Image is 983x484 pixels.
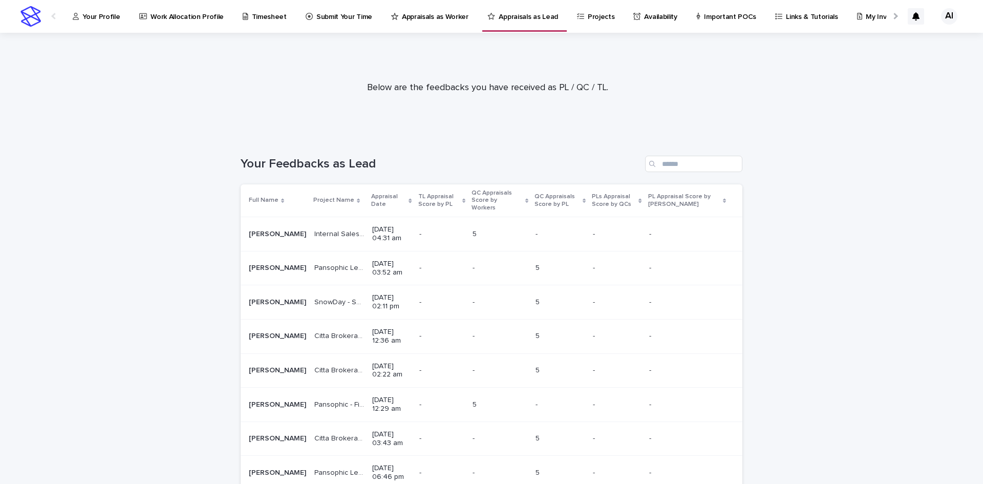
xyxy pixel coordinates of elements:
p: - [649,364,653,375]
p: [DATE] 03:52 am [372,260,411,277]
p: - [649,228,653,239]
p: [DATE] 04:31 am [372,225,411,243]
p: Internal Sales 3.0 [314,228,366,239]
p: Pansophic Learning - Establishing Documented Standards for Accounting Work Orders [314,467,366,477]
p: - [593,398,597,409]
p: PL Appraisal Score by [PERSON_NAME] [648,191,720,210]
p: Appraisal Date [371,191,406,210]
p: Full Name [249,195,279,206]
p: - [593,330,597,341]
p: QC Appraisals Score by Workers [472,187,523,214]
p: - [419,364,423,375]
p: - [593,296,597,307]
p: - [649,398,653,409]
p: - [419,262,423,272]
p: - [593,228,597,239]
p: Citta Brokerage - Arrowhead Import Input [314,364,366,375]
p: Aliyah Imran [249,228,308,239]
p: - [649,330,653,341]
tr: [PERSON_NAME][PERSON_NAME] Internal Sales 3.0Internal Sales 3.0 [DATE] 04:31 am-- 55 -- -- -- [241,217,742,251]
p: 5 [536,330,542,341]
h1: Your Feedbacks as Lead [241,157,641,172]
p: QC Appraisals Score by PL [535,191,580,210]
p: - [419,228,423,239]
tr: [PERSON_NAME][PERSON_NAME] Citta Brokerage - APA Industries Import InputCitta Brokerage - APA Ind... [241,422,742,456]
p: 5 [536,467,542,477]
p: Aliyah Imran [249,262,308,272]
input: Search [645,156,742,172]
p: PLs Appraisal Score by QCs [592,191,636,210]
p: Aliyah Imran [249,467,308,477]
p: 5 [536,296,542,307]
p: Below are the feedbacks you have received as PL / QC / TL. [283,82,693,94]
p: - [419,398,423,409]
p: Aliyah Imran [249,398,308,409]
p: 5 [536,364,542,375]
p: Pansophic Learning - Establishing Documented Standards for Accounting Work Orders [314,262,366,272]
p: - [473,432,477,443]
p: [DATE] 12:29 am [372,396,411,413]
p: - [649,296,653,307]
p: 5 [536,432,542,443]
p: - [593,467,597,477]
p: [DATE] 12:36 am [372,328,411,345]
p: - [536,398,540,409]
p: 5 [536,262,542,272]
p: - [419,432,423,443]
p: SnowDay - Summer LO DEC Update (2025) [314,296,366,307]
tr: [PERSON_NAME][PERSON_NAME] Pansophic Learning - Establishing Documented Standards for Accounting ... [241,251,742,285]
p: 5 [473,228,479,239]
p: - [473,296,477,307]
p: - [593,364,597,375]
p: [DATE] 02:11 pm [372,293,411,311]
p: Pansophic - Financial Statement Preparation [314,398,366,409]
img: stacker-logo-s-only.png [20,6,41,27]
p: - [649,432,653,443]
p: Aliyah Imran [249,296,308,307]
p: - [419,467,423,477]
p: Aliyah Imran [249,364,308,375]
p: Aliyah Imran [249,330,308,341]
tr: [PERSON_NAME][PERSON_NAME] Pansophic - Financial Statement PreparationPansophic - Financial State... [241,388,742,422]
p: - [649,262,653,272]
p: TL Appraisal Score by PL [418,191,460,210]
p: 5 [473,398,479,409]
p: [DATE] 03:43 am [372,430,411,448]
p: Citta Brokerage - APA Industries Import Input [314,432,366,443]
p: [DATE] 02:22 am [372,362,411,380]
div: AI [941,8,957,25]
p: Citta Brokerage - DOEN Import Input [314,330,366,341]
p: - [593,262,597,272]
p: Aliyah Imran [249,432,308,443]
p: - [536,228,540,239]
p: - [593,432,597,443]
p: [DATE] 06:46 pm [372,464,411,481]
p: - [419,330,423,341]
p: - [473,364,477,375]
p: - [419,296,423,307]
tr: [PERSON_NAME][PERSON_NAME] SnowDay - Summer LO DEC Update (2025)SnowDay - Summer LO DEC Update (2... [241,285,742,320]
p: - [473,330,477,341]
p: Project Name [313,195,354,206]
tr: [PERSON_NAME][PERSON_NAME] Citta Brokerage - DOEN Import InputCitta Brokerage - DOEN Import Input... [241,319,742,353]
p: - [473,467,477,477]
tr: [PERSON_NAME][PERSON_NAME] Citta Brokerage - Arrowhead Import InputCitta Brokerage - Arrowhead Im... [241,353,742,388]
p: - [649,467,653,477]
p: - [473,262,477,272]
